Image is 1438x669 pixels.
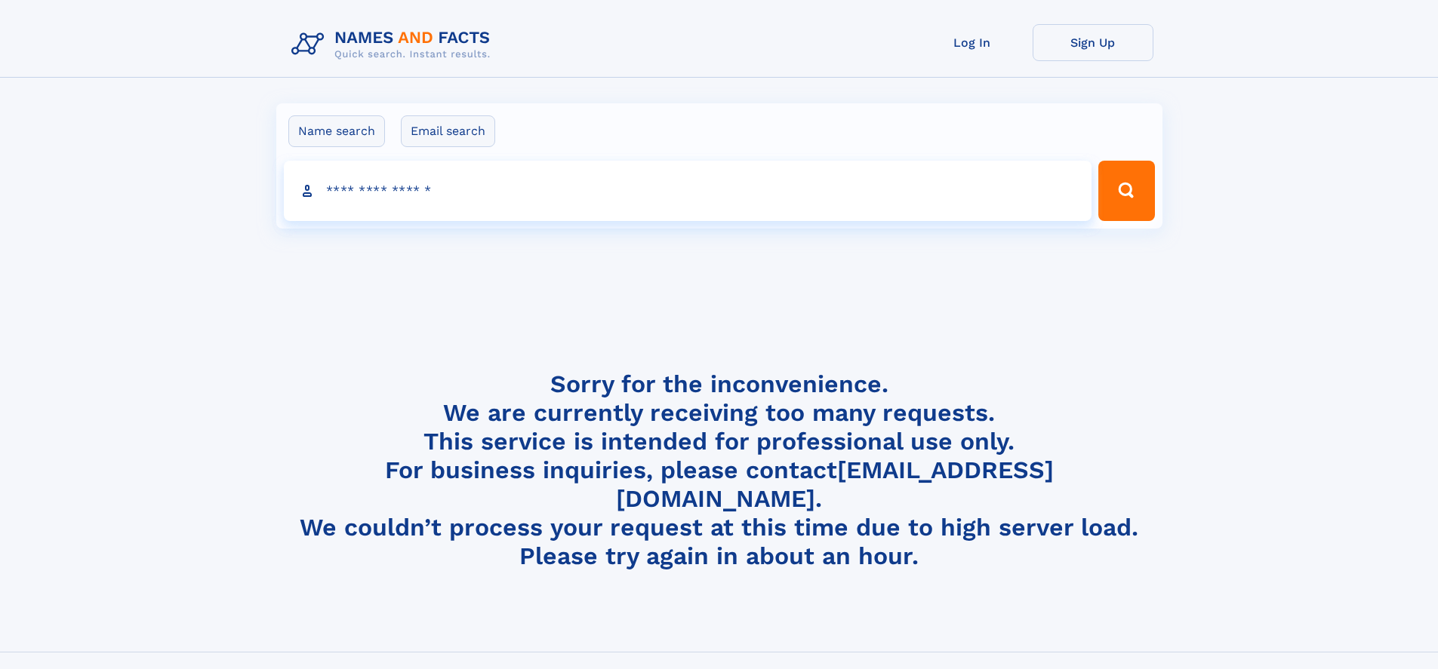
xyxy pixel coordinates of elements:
[912,24,1033,61] a: Log In
[285,24,503,65] img: Logo Names and Facts
[616,456,1054,513] a: [EMAIL_ADDRESS][DOMAIN_NAME]
[285,370,1153,571] h4: Sorry for the inconvenience. We are currently receiving too many requests. This service is intend...
[1098,161,1154,221] button: Search Button
[1033,24,1153,61] a: Sign Up
[401,115,495,147] label: Email search
[288,115,385,147] label: Name search
[284,161,1092,221] input: search input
